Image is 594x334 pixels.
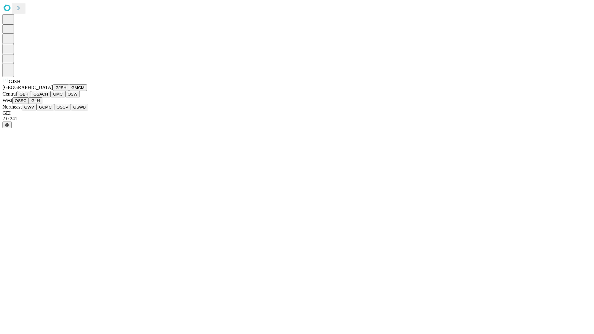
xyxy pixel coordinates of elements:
button: GBH [17,91,31,97]
span: West [2,98,12,103]
button: OSCP [54,104,71,110]
button: OSSC [12,97,29,104]
button: GLH [29,97,42,104]
button: GMC [50,91,65,97]
span: GJSH [9,79,20,84]
button: @ [2,122,12,128]
button: GWV [22,104,37,110]
div: 2.0.241 [2,116,592,122]
span: Central [2,91,17,96]
button: GCMC [37,104,54,110]
span: Northeast [2,104,22,109]
div: GEI [2,110,592,116]
span: @ [5,122,9,127]
span: [GEOGRAPHIC_DATA] [2,85,53,90]
button: OSW [65,91,80,97]
button: GJSH [53,84,69,91]
button: GSACH [31,91,50,97]
button: GSWB [71,104,88,110]
button: GMCM [69,84,87,91]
